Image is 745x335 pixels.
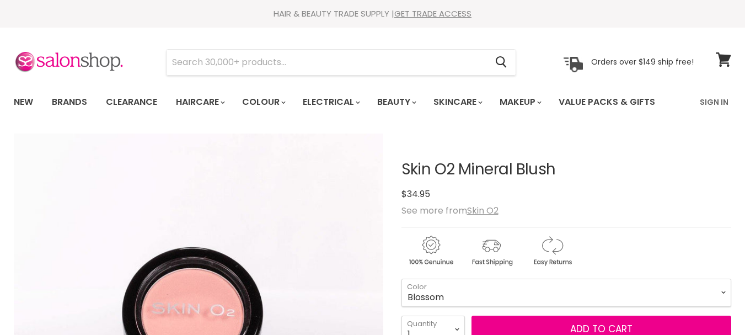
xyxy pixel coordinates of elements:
h1: Skin O2 Mineral Blush [401,161,731,178]
a: GET TRADE ACCESS [394,8,471,19]
a: Electrical [294,91,367,114]
a: Skin O2 [467,204,499,217]
span: $34.95 [401,188,430,200]
form: Product [166,49,516,76]
a: Haircare [168,91,232,114]
img: genuine.gif [401,234,460,268]
img: returns.gif [523,234,581,268]
p: Orders over $149 ship free! [591,57,694,67]
a: Brands [44,91,95,114]
a: Value Packs & Gifts [550,91,663,114]
button: Search [486,50,516,75]
img: shipping.gif [462,234,521,268]
a: Colour [234,91,292,114]
a: Skincare [425,91,489,114]
a: Sign In [693,91,735,114]
a: Makeup [491,91,548,114]
input: Search [167,50,486,75]
ul: Main menu [6,86,678,118]
a: Clearance [98,91,165,114]
a: Beauty [369,91,423,114]
a: New [6,91,41,114]
span: See more from [401,204,499,217]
